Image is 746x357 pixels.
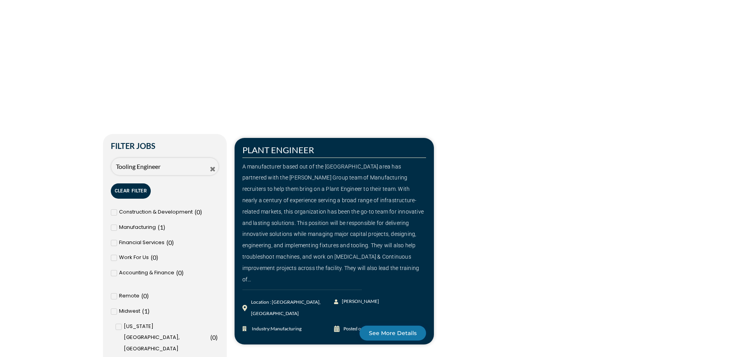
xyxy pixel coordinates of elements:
[119,290,139,302] span: Remote
[195,208,197,216] span: (
[200,208,202,216] span: )
[359,326,426,341] a: See More Details
[143,292,147,299] span: 0
[242,145,314,155] a: PLANT ENGINEER
[156,254,158,261] span: )
[153,254,156,261] span: 0
[168,239,172,246] span: 0
[148,307,150,315] span: )
[158,223,160,231] span: (
[197,208,200,216] span: 0
[119,237,164,248] span: Financial Services
[119,267,174,279] span: Accounting & Finance
[210,333,212,341] span: (
[369,330,417,336] span: See More Details
[172,239,174,246] span: )
[141,292,143,299] span: (
[142,307,144,315] span: (
[111,183,151,199] button: Clear Filter
[160,223,163,231] span: 1
[124,321,208,355] span: [US_STATE][GEOGRAPHIC_DATA], [GEOGRAPHIC_DATA]
[251,297,334,319] div: Location : [GEOGRAPHIC_DATA], [GEOGRAPHIC_DATA]
[147,292,149,299] span: )
[216,333,218,341] span: )
[119,207,193,218] span: Construction & Development
[111,142,219,150] h2: Filter Jobs
[119,306,140,317] span: Midwest
[176,269,178,276] span: (
[242,161,426,285] div: A manufacturer based out of the [GEOGRAPHIC_DATA] area has partnered with the [PERSON_NAME] Group...
[111,158,219,176] input: Search Job
[334,296,380,307] a: [PERSON_NAME]
[144,307,148,315] span: 1
[212,333,216,341] span: 0
[119,222,156,233] span: Manufacturing
[163,223,165,231] span: )
[340,296,379,307] span: [PERSON_NAME]
[182,269,184,276] span: )
[119,252,149,263] span: Work For Us
[178,269,182,276] span: 0
[151,254,153,261] span: (
[166,239,168,246] span: (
